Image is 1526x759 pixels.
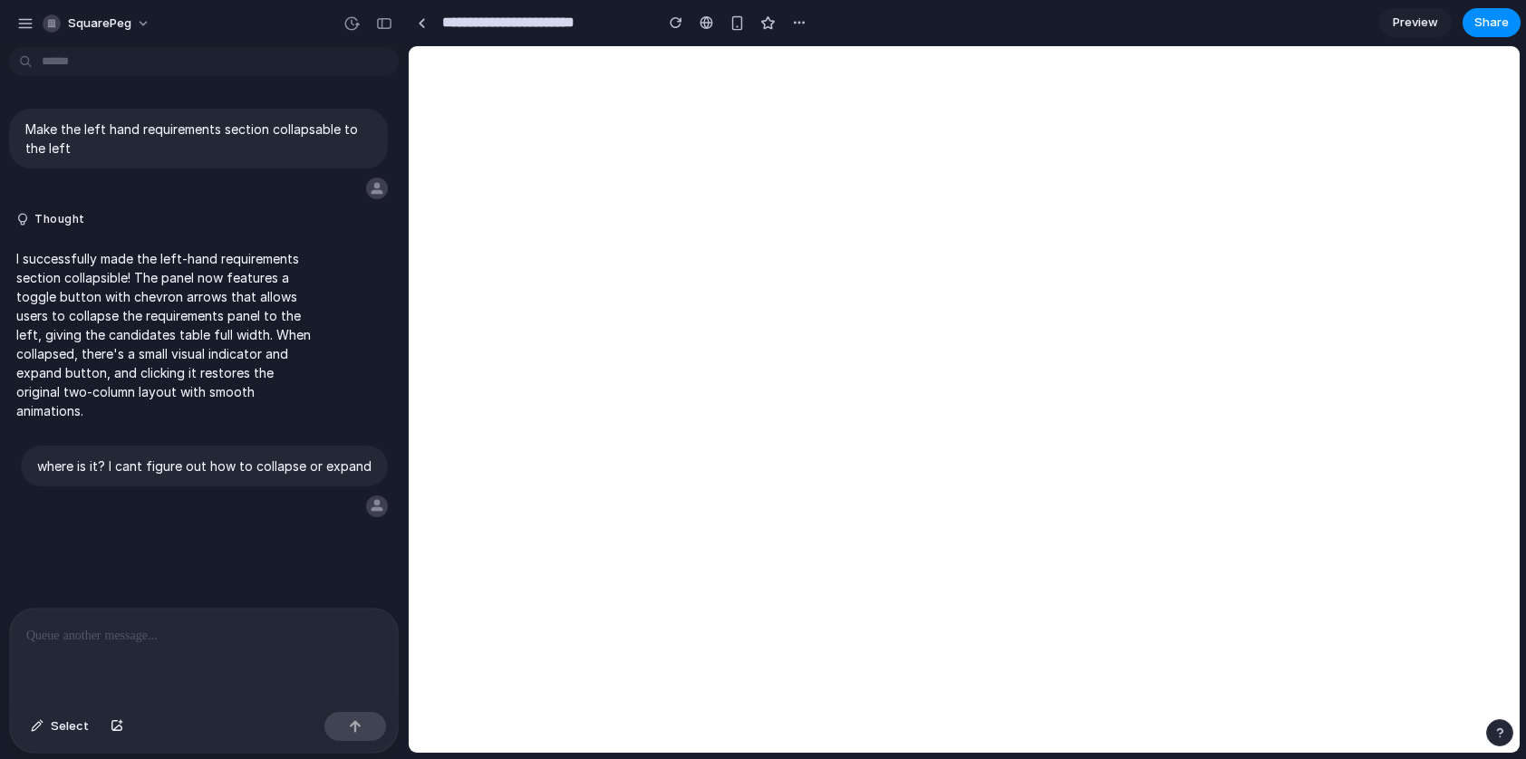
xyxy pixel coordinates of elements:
[16,249,319,420] p: I successfully made the left-hand requirements section collapsible! The panel now features a togg...
[22,712,98,741] button: Select
[1393,14,1438,32] span: Preview
[1474,14,1509,32] span: Share
[1379,8,1452,37] a: Preview
[1463,8,1521,37] button: Share
[25,120,372,158] p: Make the left hand requirements section collapsable to the left
[51,717,89,735] span: Select
[68,14,131,33] span: SquarePeg
[37,456,372,476] p: where is it? I cant figure out how to collapse or expand
[35,9,159,38] button: SquarePeg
